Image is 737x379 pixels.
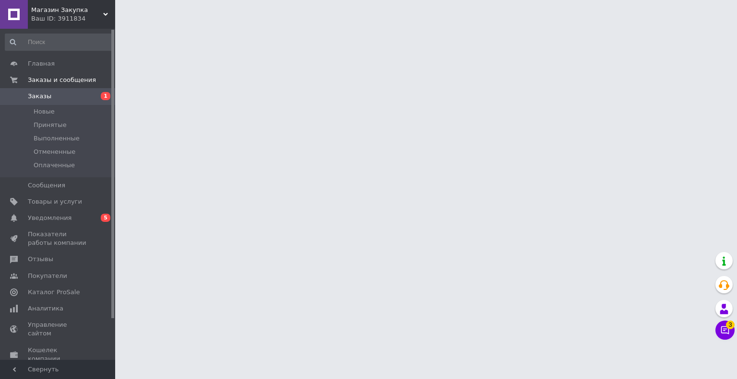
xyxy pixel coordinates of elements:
span: Главная [28,59,55,68]
input: Поиск [5,34,113,51]
span: Заказы и сообщения [28,76,96,84]
span: Принятые [34,121,67,129]
span: Магазин Закупка [31,6,103,14]
span: Кошелек компании [28,346,89,363]
span: Отмененные [34,148,75,156]
span: Каталог ProSale [28,288,80,297]
span: Оплаченные [34,161,75,170]
span: Отзывы [28,255,53,264]
span: Покупатели [28,272,67,280]
span: Уведомления [28,214,71,222]
span: Управление сайтом [28,321,89,338]
span: Новые [34,107,55,116]
span: Показатели работы компании [28,230,89,247]
span: 3 [726,321,735,329]
span: Аналитика [28,304,63,313]
span: 5 [101,214,110,222]
span: Выполненные [34,134,80,143]
span: Товары и услуги [28,197,82,206]
div: Ваш ID: 3911834 [31,14,115,23]
button: Чат с покупателем3 [715,321,735,340]
span: Сообщения [28,181,65,190]
span: Заказы [28,92,51,101]
span: 1 [101,92,110,100]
